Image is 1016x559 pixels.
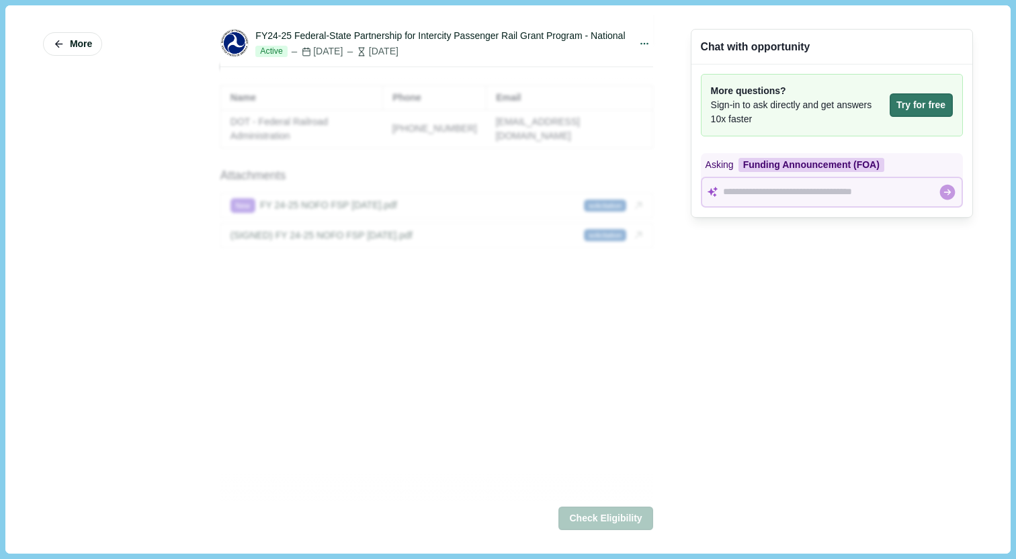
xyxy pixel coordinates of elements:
[43,32,102,56] button: More
[701,39,810,54] div: Chat with opportunity
[345,44,398,58] div: [DATE]
[738,158,884,172] div: Funding Announcement (FOA)
[701,153,963,177] div: Asking
[711,84,885,98] span: More questions?
[255,29,625,43] div: FY24-25 Federal-State Partnership for Intercity Passenger Rail Grant Program - National
[890,93,953,117] button: Try for free
[290,44,343,58] div: [DATE]
[558,507,652,530] button: Check Eligibility
[255,46,287,58] span: Active
[70,38,92,50] span: More
[711,98,885,126] span: Sign-in to ask directly and get answers 10x faster
[221,30,248,56] img: DOT.png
